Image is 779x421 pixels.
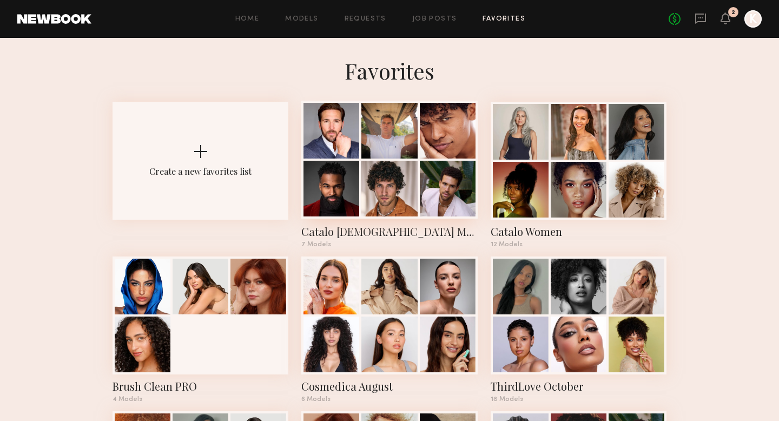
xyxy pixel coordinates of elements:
[301,379,477,394] div: Cosmedica August
[301,396,477,403] div: 6 Models
[744,10,762,28] a: K
[301,224,477,239] div: Catalo Male Models
[731,10,735,16] div: 2
[491,224,666,239] div: Catalo Women
[483,16,525,23] a: Favorites
[301,256,477,403] a: Cosmedica August6 Models
[235,16,260,23] a: Home
[113,102,288,256] button: Create a new favorites list
[491,379,666,394] div: ThirdLove October
[345,16,386,23] a: Requests
[491,396,666,403] div: 18 Models
[149,166,252,177] div: Create a new favorites list
[491,256,666,403] a: ThirdLove October18 Models
[301,241,477,248] div: 7 Models
[491,102,666,248] a: Catalo Women12 Models
[113,396,288,403] div: 4 Models
[113,256,288,403] a: Brush Clean PRO4 Models
[113,379,288,394] div: Brush Clean PRO
[412,16,457,23] a: Job Posts
[285,16,318,23] a: Models
[301,102,477,248] a: Catalo [DEMOGRAPHIC_DATA] Models7 Models
[491,241,666,248] div: 12 Models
